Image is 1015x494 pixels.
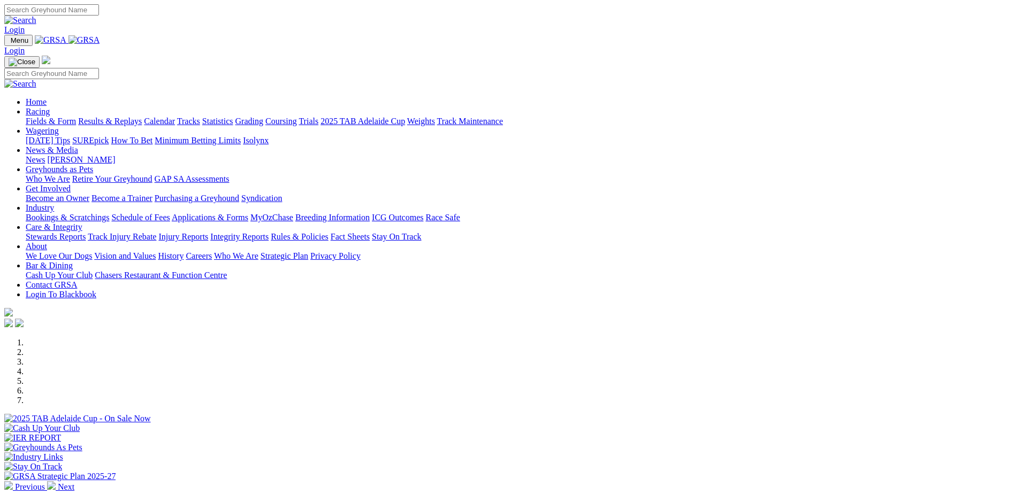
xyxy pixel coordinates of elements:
img: Cash Up Your Club [4,423,80,433]
a: [PERSON_NAME] [47,155,115,164]
div: Greyhounds as Pets [26,174,1011,184]
a: Who We Are [214,251,258,260]
a: Stay On Track [372,232,421,241]
a: Become an Owner [26,194,89,203]
a: Industry [26,203,54,212]
a: Greyhounds as Pets [26,165,93,174]
a: Results & Replays [78,117,142,126]
div: Bar & Dining [26,271,1011,280]
a: Privacy Policy [310,251,361,260]
div: Racing [26,117,1011,126]
input: Search [4,68,99,79]
img: 2025 TAB Adelaide Cup - On Sale Now [4,414,151,423]
a: Bar & Dining [26,261,73,270]
div: News & Media [26,155,1011,165]
a: News & Media [26,145,78,155]
img: GRSA [35,35,66,45]
a: Bookings & Scratchings [26,213,109,222]
div: Wagering [26,136,1011,145]
a: Fields & Form [26,117,76,126]
a: Trials [299,117,318,126]
a: MyOzChase [250,213,293,222]
a: Coursing [265,117,297,126]
a: Login [4,25,25,34]
a: Fact Sheets [331,232,370,241]
img: logo-grsa-white.png [42,56,50,64]
a: Grading [235,117,263,126]
img: GRSA Strategic Plan 2025-27 [4,472,116,481]
span: Menu [11,36,28,44]
img: Greyhounds As Pets [4,443,82,452]
img: Search [4,79,36,89]
a: Breeding Information [295,213,370,222]
a: [DATE] Tips [26,136,70,145]
span: Next [58,482,74,491]
img: GRSA [68,35,100,45]
a: ICG Outcomes [372,213,423,222]
a: Rules & Policies [271,232,329,241]
a: Care & Integrity [26,222,82,231]
img: facebook.svg [4,319,13,327]
img: twitter.svg [15,319,24,327]
img: Stay On Track [4,462,62,472]
a: Login To Blackbook [26,290,96,299]
a: Cash Up Your Club [26,271,93,280]
a: Chasers Restaurant & Function Centre [95,271,227,280]
span: Previous [15,482,45,491]
a: Track Maintenance [437,117,503,126]
a: Strategic Plan [261,251,308,260]
a: Statistics [202,117,233,126]
a: Isolynx [243,136,269,145]
img: Industry Links [4,452,63,462]
a: Track Injury Rebate [88,232,156,241]
a: Login [4,46,25,55]
img: Close [9,58,35,66]
a: Race Safe [425,213,460,222]
a: News [26,155,45,164]
div: About [26,251,1011,261]
a: Syndication [241,194,282,203]
a: Home [26,97,47,106]
img: IER REPORT [4,433,61,443]
a: About [26,242,47,251]
a: Racing [26,107,50,116]
a: Wagering [26,126,59,135]
a: SUREpick [72,136,109,145]
a: GAP SA Assessments [155,174,230,183]
img: chevron-left-pager-white.svg [4,481,13,490]
a: Purchasing a Greyhound [155,194,239,203]
button: Toggle navigation [4,35,33,46]
a: Injury Reports [158,232,208,241]
a: Schedule of Fees [111,213,170,222]
div: Care & Integrity [26,232,1011,242]
a: We Love Our Dogs [26,251,92,260]
a: Stewards Reports [26,232,86,241]
a: Applications & Forms [172,213,248,222]
img: logo-grsa-white.png [4,308,13,317]
a: Who We Are [26,174,70,183]
a: Previous [4,482,47,491]
a: How To Bet [111,136,153,145]
a: Minimum Betting Limits [155,136,241,145]
a: History [158,251,184,260]
a: Get Involved [26,184,71,193]
img: Search [4,16,36,25]
a: Calendar [144,117,175,126]
img: chevron-right-pager-white.svg [47,481,56,490]
div: Industry [26,213,1011,222]
a: 2025 TAB Adelaide Cup [320,117,405,126]
input: Search [4,4,99,16]
a: Integrity Reports [210,232,269,241]
a: Become a Trainer [91,194,152,203]
a: Weights [407,117,435,126]
button: Toggle navigation [4,56,40,68]
a: Next [47,482,74,491]
a: Careers [186,251,212,260]
a: Contact GRSA [26,280,77,289]
a: Vision and Values [94,251,156,260]
a: Tracks [177,117,200,126]
div: Get Involved [26,194,1011,203]
a: Retire Your Greyhound [72,174,152,183]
